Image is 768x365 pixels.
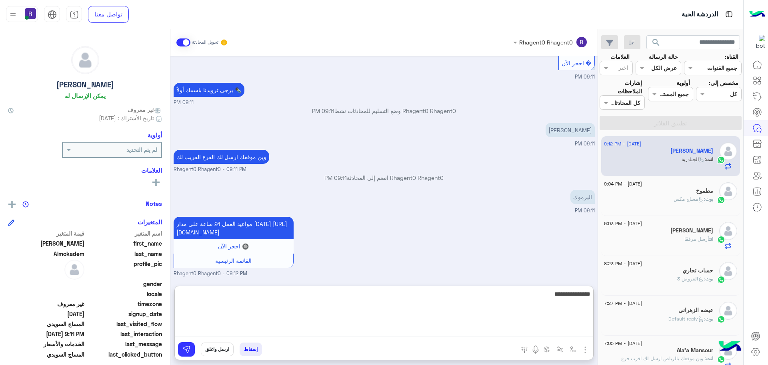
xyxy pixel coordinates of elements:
p: 4/9/2025, 9:11 PM [546,123,595,137]
span: مواعيد العمل 24 ساعة علي مدار [DATE] [URL][DOMAIN_NAME] [176,220,287,236]
p: Rhagent0 Rhagent0 انضم إلى المحادثة [174,173,595,182]
a: tab [66,6,82,23]
span: profile_pic [86,260,162,278]
span: [DATE] - 7:05 PM [604,340,642,347]
img: WhatsApp [717,276,725,284]
img: defaultAdmin.png [64,260,84,280]
span: null [8,280,84,288]
h6: أولوية [148,131,162,139]
h5: Ala'a Mansour [677,347,713,354]
img: send voice note [531,345,540,355]
label: القناة: [725,52,738,61]
span: الخدمات والأسعار [8,340,84,348]
span: locale [86,290,162,298]
img: defaultAdmin.png [719,222,737,240]
button: إسقاط [240,343,262,356]
button: search [646,35,666,52]
img: WhatsApp [717,236,725,244]
span: last_clicked_button [86,350,162,359]
img: defaultAdmin.png [719,142,737,160]
span: المساج السويدي [8,320,84,328]
label: أولوية [676,79,690,87]
span: 09:11 PM [174,99,194,107]
span: search [651,38,661,47]
span: تاريخ الأشتراك : [DATE] [99,114,154,122]
h5: Mohamed Almokadem [670,147,713,154]
span: � احجز الآن [562,60,591,67]
span: timezone [86,300,162,308]
img: 322853014244696 [751,35,765,49]
span: قيمة المتغير [8,229,84,238]
span: [DATE] - 9:12 PM [604,140,641,147]
img: defaultAdmin.png [719,302,737,320]
span: : العروض 3 [677,276,705,282]
h5: عيضه الزهراني [678,307,713,314]
label: العلامات [610,52,630,61]
span: غير معروف [128,105,162,114]
span: [DATE] - 8:23 PM [604,260,642,267]
span: 09:11 PM [312,107,334,114]
img: create order [544,346,550,353]
button: تطبيق الفلاتر [600,116,742,130]
label: مخصص إلى: [709,79,738,87]
span: first_name [86,239,162,248]
p: 4/9/2025, 9:11 PM [174,150,269,164]
h6: المتغيرات [138,218,162,226]
label: حالة الرسالة [649,52,678,61]
span: انت [709,236,713,242]
span: last_name [86,250,162,258]
button: select flow [567,343,580,356]
div: اختر [618,63,630,74]
span: 🔘 احجز الآن [218,243,249,250]
img: defaultAdmin.png [72,46,99,74]
span: last_interaction [86,330,162,338]
span: gender [86,280,162,288]
img: profile [8,10,18,20]
img: notes [22,201,29,208]
span: Almokadem [8,250,84,258]
span: null [8,290,84,298]
span: Mohamed [8,239,84,248]
button: Trigger scenario [554,343,567,356]
span: انت [706,355,713,361]
span: : Default reply [668,316,705,322]
img: WhatsApp [717,355,725,363]
span: last_visited_flow [86,320,162,328]
img: userImage [25,8,36,19]
span: 2025-09-04T18:11:16.374Z [8,330,84,338]
span: 09:11 PM [324,174,347,181]
span: Rhagent0 Rhagent0 - 09:11 PM [174,166,246,173]
span: [DATE] - 9:03 PM [604,220,642,227]
h5: حساب تجاري [682,267,713,274]
img: make a call [521,347,528,353]
label: إشارات الملاحظات [600,79,642,96]
span: last_message [86,340,162,348]
span: 09:11 PM [575,74,595,80]
h5: مطموخ [696,188,713,194]
span: بوت [705,316,713,322]
p: الدردشة الحية [682,9,718,20]
span: Rhagent0 Rhagent0 - 09:12 PM [174,270,247,278]
img: defaultAdmin.png [719,182,737,200]
p: 4/9/2025, 9:11 PM [570,190,595,204]
h6: يمكن الإرسال له [65,92,106,99]
img: tab [724,9,734,19]
img: send message [182,345,190,353]
span: القائمة الرئيسية [215,257,252,264]
h6: العلامات [8,167,162,174]
button: create order [540,343,554,356]
h5: ابو يوسف [670,227,713,234]
img: add [8,201,16,208]
span: 2025-09-04T18:09:45.588Z [8,310,84,318]
img: WhatsApp [717,196,725,204]
span: : الجنادرية [682,156,706,162]
p: 4/9/2025, 9:11 PM [174,83,244,97]
small: تحويل المحادثة [192,39,218,46]
h5: [PERSON_NAME] [56,80,114,89]
img: send attachment [580,345,590,355]
span: بوت [705,276,713,282]
img: tab [70,10,79,19]
span: 09:11 PM [575,141,595,147]
span: المساج السويدي [8,350,84,359]
img: hulul-logo.png [716,333,744,361]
